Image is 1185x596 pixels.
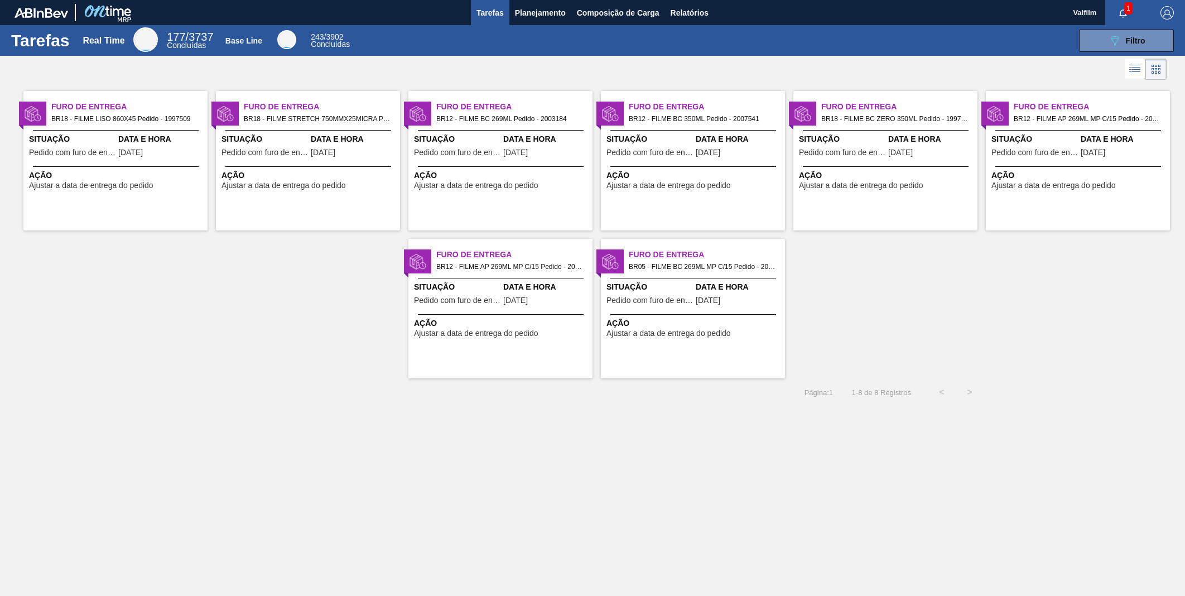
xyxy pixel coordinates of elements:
[799,133,885,145] span: Situação
[991,170,1167,181] span: Ação
[118,148,143,157] span: 24/09/2025,
[606,318,782,329] span: Ação
[1125,59,1145,80] div: Visão em Lista
[11,34,70,47] h1: Tarefas
[221,181,346,190] span: Ajustar a data de entrega do pedido
[1126,36,1145,45] span: Filtro
[29,181,153,190] span: Ajustar a data de entrega do pedido
[805,388,833,397] span: Página : 1
[503,133,590,145] span: Data e Hora
[436,261,584,273] span: BR12 - FILME AP 269ML MP C/15 Pedido - 2007574
[696,281,782,293] span: Data e Hora
[671,6,709,20] span: Relatórios
[414,170,590,181] span: Ação
[25,105,41,122] img: status
[1079,30,1174,52] button: Filtro
[311,32,324,41] span: 243
[436,249,592,261] span: Furo de Entrega
[1014,113,1161,125] span: BR12 - FILME AP 269ML MP C/15 Pedido - 2003092
[606,296,693,305] span: Pedido com furo de entrega
[602,105,619,122] img: status
[799,170,975,181] span: Ação
[414,318,590,329] span: Ação
[167,41,206,50] span: Concluídas
[602,253,619,270] img: status
[850,388,911,397] span: 1 - 8 de 8 Registros
[1081,148,1105,157] span: 24/09/2025,
[696,148,720,157] span: 24/09/2025,
[1124,2,1133,15] span: 1
[629,261,776,273] span: BR05 - FILME BC 269ML MP C/15 Pedido - 2005624
[311,32,343,41] span: / 3902
[799,148,885,157] span: Pedido com furo de entrega
[311,33,350,48] div: Base Line
[629,113,776,125] span: BR12 - FILME BC 350ML Pedido - 2007541
[217,105,234,122] img: status
[606,181,731,190] span: Ajustar a data de entrega do pedido
[515,6,566,20] span: Planejamento
[696,133,782,145] span: Data e Hora
[987,105,1004,122] img: status
[1160,6,1174,20] img: Logout
[799,181,923,190] span: Ajustar a data de entrega do pedido
[503,296,528,305] span: 24/09/2025,
[244,113,391,125] span: BR18 - FILME STRETCH 750MMX25MICRA Pedido - 1997043
[83,36,124,46] div: Real Time
[888,133,975,145] span: Data e Hora
[410,253,426,270] img: status
[503,148,528,157] span: 24/09/2025,
[414,281,500,293] span: Situação
[1105,5,1141,21] button: Notificações
[1145,59,1167,80] div: Visão em Cards
[928,378,956,406] button: <
[29,133,115,145] span: Situação
[167,31,185,43] span: 177
[29,148,115,157] span: Pedido com furo de entrega
[991,148,1078,157] span: Pedido com furo de entrega
[311,148,335,157] span: 24/09/2025,
[221,170,397,181] span: Ação
[436,101,592,113] span: Furo de Entrega
[606,281,693,293] span: Situação
[436,113,584,125] span: BR12 - FILME BC 269ML Pedido - 2003184
[696,296,720,305] span: 24/09/2025,
[414,296,500,305] span: Pedido com furo de entrega
[414,148,500,157] span: Pedido com furo de entrega
[167,31,213,43] span: / 3737
[414,181,538,190] span: Ajustar a data de entrega do pedido
[577,6,659,20] span: Composição de Carga
[606,170,782,181] span: Ação
[991,133,1078,145] span: Situação
[311,133,397,145] span: Data e Hora
[606,133,693,145] span: Situação
[221,148,308,157] span: Pedido com furo de entrega
[221,133,308,145] span: Situação
[476,6,504,20] span: Tarefas
[277,30,296,49] div: Base Line
[15,8,68,18] img: TNhmsLtSVTkK8tSr43FrP2fwEKptu5GPRR3wAAAABJRU5ErkJggg==
[794,105,811,122] img: status
[414,329,538,338] span: Ajustar a data de entrega do pedido
[629,101,785,113] span: Furo de Entrega
[821,101,977,113] span: Furo de Entrega
[606,148,693,157] span: Pedido com furo de entrega
[225,36,262,45] div: Base Line
[606,329,731,338] span: Ajustar a data de entrega do pedido
[1081,133,1167,145] span: Data e Hora
[244,101,400,113] span: Furo de Entrega
[133,27,158,52] div: Real Time
[629,249,785,261] span: Furo de Entrega
[991,181,1116,190] span: Ajustar a data de entrega do pedido
[888,148,913,157] span: 24/09/2025,
[503,281,590,293] span: Data e Hora
[167,32,213,49] div: Real Time
[118,133,205,145] span: Data e Hora
[821,113,969,125] span: BR18 - FILME BC ZERO 350ML Pedido - 1997687
[956,378,984,406] button: >
[311,40,350,49] span: Concluídas
[51,101,208,113] span: Furo de Entrega
[51,113,199,125] span: BR18 - FILME LISO 860X45 Pedido - 1997509
[410,105,426,122] img: status
[29,170,205,181] span: Ação
[1014,101,1170,113] span: Furo de Entrega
